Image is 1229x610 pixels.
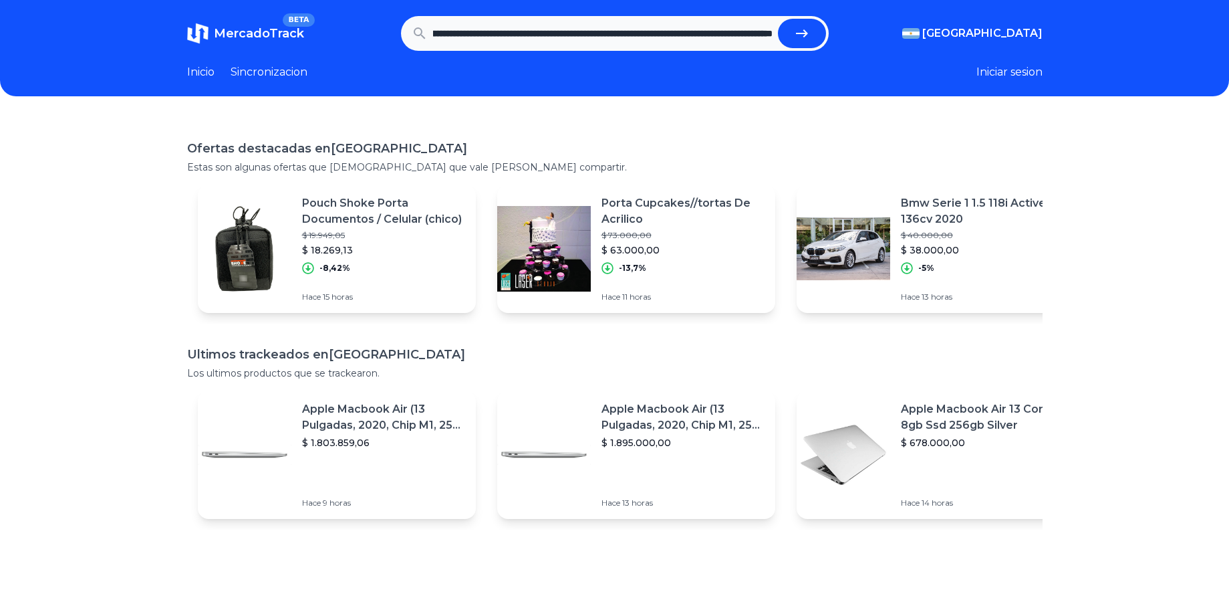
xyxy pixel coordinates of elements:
button: Iniciar sesion [976,64,1043,80]
button: [GEOGRAPHIC_DATA] [902,25,1043,41]
img: Featured image [797,408,890,502]
img: Featured image [797,202,890,296]
p: Bmw Serie 1 1.5 118i Active 136cv 2020 [901,195,1064,227]
p: $ 73.000,00 [601,230,765,241]
img: Featured image [497,202,591,296]
span: [GEOGRAPHIC_DATA] [922,25,1043,41]
p: $ 19.949,05 [302,230,465,241]
a: Featured imageApple Macbook Air (13 Pulgadas, 2020, Chip M1, 256 Gb De Ssd, 8 Gb De Ram) - Plata$... [198,391,476,519]
a: Featured imagePouch Shoke Porta Documentos / Celular (chico)$ 19.949,05$ 18.269,13-8,42%Hace 15 h... [198,185,476,313]
p: Apple Macbook Air 13 Core I5 8gb Ssd 256gb Silver [901,401,1064,433]
h1: Ofertas destacadas en [GEOGRAPHIC_DATA] [187,139,1043,158]
span: BETA [283,13,314,27]
p: -13,7% [619,263,646,274]
img: Argentina [902,28,920,39]
p: Porta Cupcakes//tortas De Acrilico [601,195,765,227]
p: -5% [918,263,934,274]
span: MercadoTrack [214,26,304,41]
a: Featured imageBmw Serie 1 1.5 118i Active 136cv 2020$ 40.000,00$ 38.000,00-5%Hace 13 horas [797,185,1075,313]
p: Hace 13 horas [901,292,1064,302]
a: Inicio [187,64,215,80]
a: MercadoTrackBETA [187,23,304,44]
p: Apple Macbook Air (13 Pulgadas, 2020, Chip M1, 256 Gb De Ssd, 8 Gb De Ram) - Plata [601,401,765,433]
p: Hace 9 horas [302,498,465,508]
img: Featured image [198,408,291,502]
h1: Ultimos trackeados en [GEOGRAPHIC_DATA] [187,345,1043,364]
p: Apple Macbook Air (13 Pulgadas, 2020, Chip M1, 256 Gb De Ssd, 8 Gb De Ram) - Plata [302,401,465,433]
a: Featured imageApple Macbook Air 13 Core I5 8gb Ssd 256gb Silver$ 678.000,00Hace 14 horas [797,391,1075,519]
img: MercadoTrack [187,23,209,44]
p: Los ultimos productos que se trackearon. [187,367,1043,380]
a: Featured imagePorta Cupcakes//tortas De Acrilico$ 73.000,00$ 63.000,00-13,7%Hace 11 horas [497,185,775,313]
a: Featured imageApple Macbook Air (13 Pulgadas, 2020, Chip M1, 256 Gb De Ssd, 8 Gb De Ram) - Plata$... [497,391,775,519]
p: $ 40.000,00 [901,230,1064,241]
p: Hace 14 horas [901,498,1064,508]
p: Hace 15 horas [302,292,465,302]
a: Sincronizacion [231,64,307,80]
img: Featured image [497,408,591,502]
p: $ 38.000,00 [901,243,1064,257]
p: -8,42% [319,263,350,274]
p: $ 63.000,00 [601,243,765,257]
p: Estas son algunas ofertas que [DEMOGRAPHIC_DATA] que vale [PERSON_NAME] compartir. [187,161,1043,174]
p: $ 18.269,13 [302,243,465,257]
p: $ 1.895.000,00 [601,436,765,449]
p: $ 1.803.859,06 [302,436,465,449]
p: Pouch Shoke Porta Documentos / Celular (chico) [302,195,465,227]
p: Hace 11 horas [601,292,765,302]
p: Hace 13 horas [601,498,765,508]
p: $ 678.000,00 [901,436,1064,449]
img: Featured image [198,202,291,296]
